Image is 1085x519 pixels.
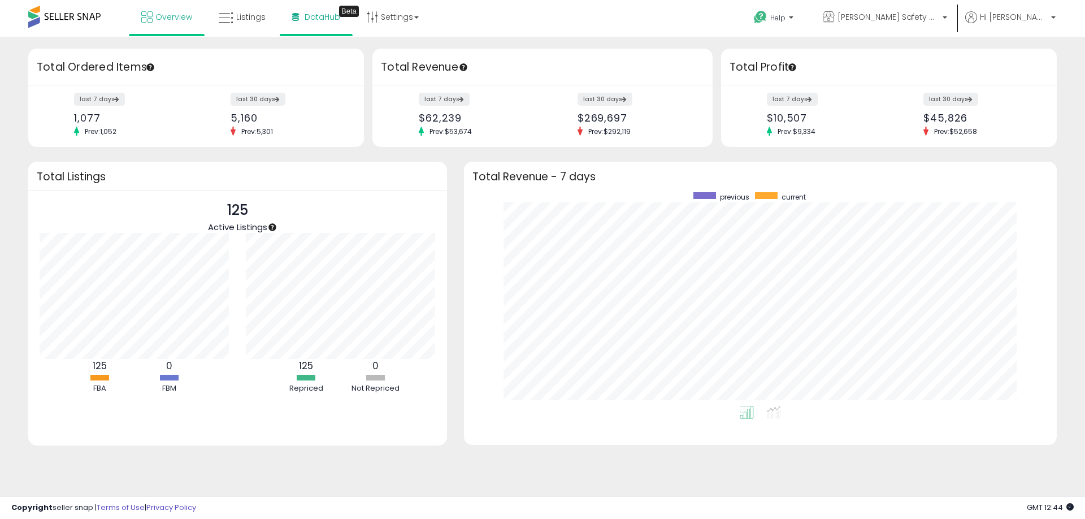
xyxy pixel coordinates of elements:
h3: Total Ordered Items [37,59,355,75]
a: Hi [PERSON_NAME] [965,11,1056,37]
h3: Total Profit [730,59,1048,75]
b: 125 [93,359,107,373]
span: Prev: $52,658 [928,127,983,136]
div: $45,826 [923,112,1037,124]
b: 0 [166,359,172,373]
span: Prev: $53,674 [424,127,478,136]
span: Help [770,13,785,23]
span: Prev: $292,119 [583,127,636,136]
div: FBA [66,383,133,394]
h3: Total Revenue - 7 days [472,172,1048,181]
span: 2025-09-11 12:44 GMT [1027,502,1074,513]
label: last 7 days [419,93,470,106]
p: 125 [208,200,267,221]
span: current [782,192,806,202]
strong: Copyright [11,502,53,513]
div: $10,507 [767,112,880,124]
span: Listings [236,11,266,23]
label: last 7 days [767,93,818,106]
label: last 7 days [74,93,125,106]
div: Not Repriced [342,383,410,394]
div: 1,077 [74,112,188,124]
div: Tooltip anchor [145,62,155,72]
span: Prev: $9,334 [772,127,821,136]
span: [PERSON_NAME] Safety & Supply [837,11,939,23]
div: $62,239 [419,112,534,124]
span: previous [720,192,749,202]
span: DataHub [305,11,340,23]
div: Repriced [272,383,340,394]
h3: Total Revenue [381,59,704,75]
i: Get Help [753,10,767,24]
span: Prev: 1,052 [79,127,122,136]
div: Tooltip anchor [787,62,797,72]
div: $269,697 [578,112,693,124]
a: Terms of Use [97,502,145,513]
b: 0 [372,359,379,373]
label: last 30 days [923,93,978,106]
label: last 30 days [578,93,632,106]
h3: Total Listings [37,172,439,181]
span: Hi [PERSON_NAME] [980,11,1048,23]
div: Tooltip anchor [458,62,468,72]
a: Privacy Policy [146,502,196,513]
span: Overview [155,11,192,23]
div: 5,160 [231,112,344,124]
label: last 30 days [231,93,285,106]
span: Active Listings [208,221,267,233]
div: FBM [135,383,203,394]
div: seller snap | | [11,503,196,513]
span: Prev: 5,301 [236,127,279,136]
a: Help [745,2,805,37]
div: Tooltip anchor [339,6,359,17]
div: Tooltip anchor [267,222,277,232]
b: 125 [299,359,313,373]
